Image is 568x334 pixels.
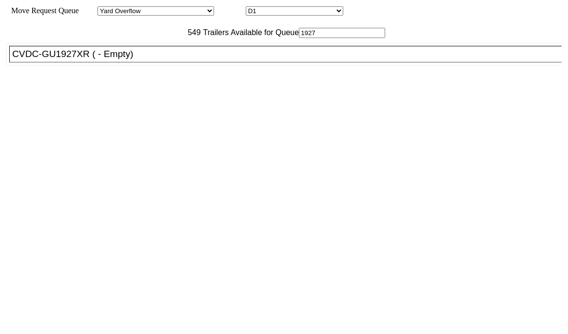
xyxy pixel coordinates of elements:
span: Move Request Queue [6,6,79,15]
input: Filter Available Trailers [299,28,385,38]
span: Location [216,6,244,15]
span: 549 [183,28,201,37]
span: Trailers Available for Queue [201,28,299,37]
div: CVDC-GU1927XR ( - Empty) [12,49,568,59]
span: Area [80,6,96,15]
